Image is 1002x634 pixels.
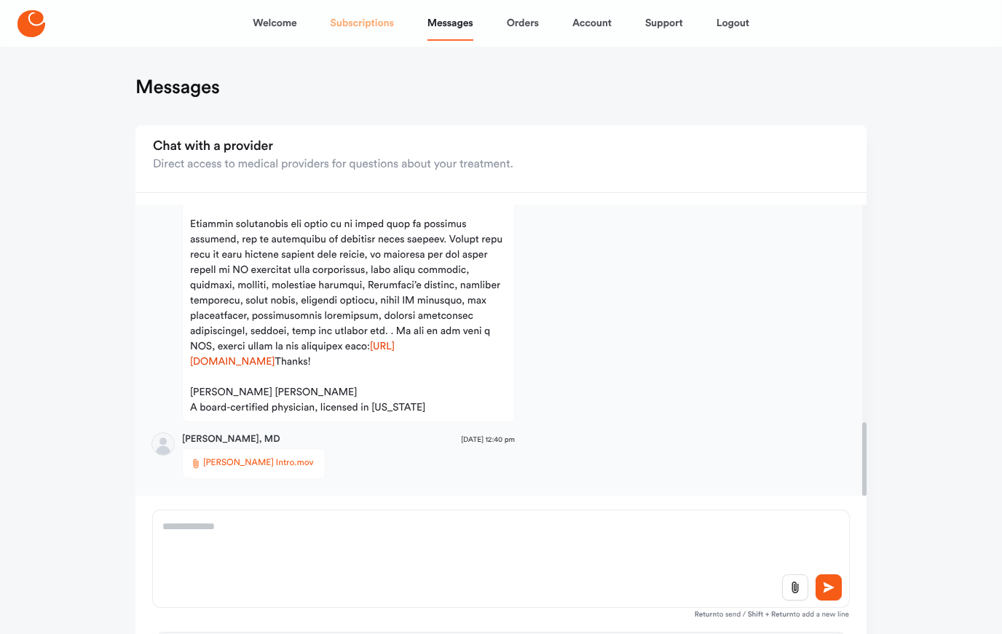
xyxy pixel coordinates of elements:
[253,6,296,41] a: Welcome
[153,156,513,173] div: Direct access to medical providers for questions about your treatment.
[645,6,683,41] a: Support
[182,432,280,447] strong: [PERSON_NAME], MD
[461,435,515,446] span: [DATE] 12:40 pm
[190,455,317,472] a: [PERSON_NAME] Intro.mov
[717,6,749,41] a: Logout
[331,6,394,41] a: Subscriptions
[135,76,220,99] h1: Messages
[203,456,313,471] span: [PERSON_NAME] Intro.mov
[190,341,395,367] a: [URL][DOMAIN_NAME]
[153,138,513,156] div: Chat with a provider
[152,433,174,455] img: Doctor's avatar
[507,6,539,41] a: Orders
[427,6,473,41] a: Messages
[572,6,612,41] a: Account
